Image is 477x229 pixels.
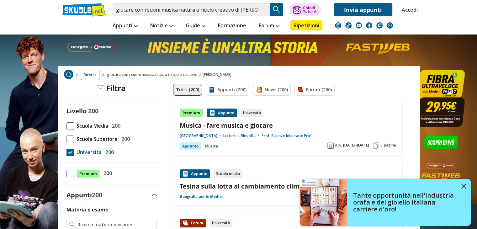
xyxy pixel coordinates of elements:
img: Apri e chiudi sezione [152,194,157,196]
span: 200 [109,122,120,130]
a: Accedi [402,3,415,16]
button: ChiediTutor AI [289,3,321,16]
span: 5 [380,143,383,148]
img: Appunti contenuto [182,171,188,177]
a: Formazione [216,20,248,32]
span: 200 [119,135,130,143]
a: Appunti (200) [206,84,249,96]
h4: Tante opportunità nell'industria orafa e del gioiello italiana: carriere d'oro! [353,192,457,213]
a: News (200) [253,84,291,96]
img: News filtro contenuto [256,87,262,93]
span: Università [74,148,102,156]
a: Prof. Scienze letterarie Prof [262,133,312,138]
img: tiktok [345,22,352,29]
img: Forum filtro contenuto [297,87,304,93]
span: A.A. [335,143,342,148]
a: Lettere e filosofia [223,133,262,138]
div: Università [241,109,263,117]
div: Università [209,219,232,227]
div: Appunto [180,142,201,150]
img: Cerca appunti, riassunti o versioni [272,5,281,14]
label: Appunti [66,191,102,199]
span: 200 [88,107,98,115]
img: Ricerca materia o esame [69,221,75,228]
img: Forum contenuto [182,220,188,226]
a: Tutti (200) [173,84,202,96]
a: Geografia per le Medie [180,194,222,199]
a: Tesina sulla lotta al cambiamento climatico [180,182,396,190]
a: Guide [184,20,207,32]
span: 200 [103,148,114,156]
span: pagine [384,143,396,148]
a: Home [64,70,73,80]
img: Home [64,70,73,79]
img: Pagine [373,142,379,149]
img: Filtra filtri mobile [97,85,103,91]
a: Forum [257,20,281,32]
input: Ricerca materia o esame [77,221,154,228]
a: [GEOGRAPHIC_DATA] [180,133,223,138]
img: instagram [335,22,341,29]
div: Filtra [97,84,126,93]
span: [DATE]-[DATE] [343,143,369,148]
span: giocare con i suoni musica natura e riciclo creativo di [PERSON_NAME] [107,70,234,80]
img: youtube [356,22,362,29]
span: 200 [92,191,102,199]
img: twitch [376,22,383,29]
span: Scuola Media [74,122,108,130]
span: 200 [101,169,112,177]
img: facebook [366,22,372,29]
a: Notizie [149,20,175,32]
button: Search Button [270,3,283,16]
a: Musica - fare musica e giocare [180,121,396,130]
div: Scuola media [214,169,242,178]
div: Appunto [180,169,210,178]
div: Premium [180,109,203,117]
div: Appunto [207,109,237,117]
div: Chiedi Tutor AI [303,6,317,13]
a: Appunti [111,20,139,32]
span: Scuola Superiore [74,135,118,143]
img: Appunti filtro contenuto [209,87,215,93]
a: Forum (200) [294,84,335,96]
div: Forum [180,219,206,227]
label: Livello [66,107,87,115]
label: Materia o esame [66,206,108,213]
img: Appunti contenuto [209,110,215,116]
span: Premium [77,170,100,178]
a: Invia appunti [334,3,392,16]
a: Tante opportunità nell'industria orafa e del gioiello italiana: carriere d'oro! [300,179,471,226]
a: Ricerca [81,70,99,80]
a: Musica [205,142,218,150]
img: WhatsApp [387,22,393,29]
img: close [461,184,466,189]
input: Cerca appunti, riassunti o versioni [113,3,270,16]
a: Ripetizioni [290,20,322,30]
img: Anno accademico [327,142,334,149]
